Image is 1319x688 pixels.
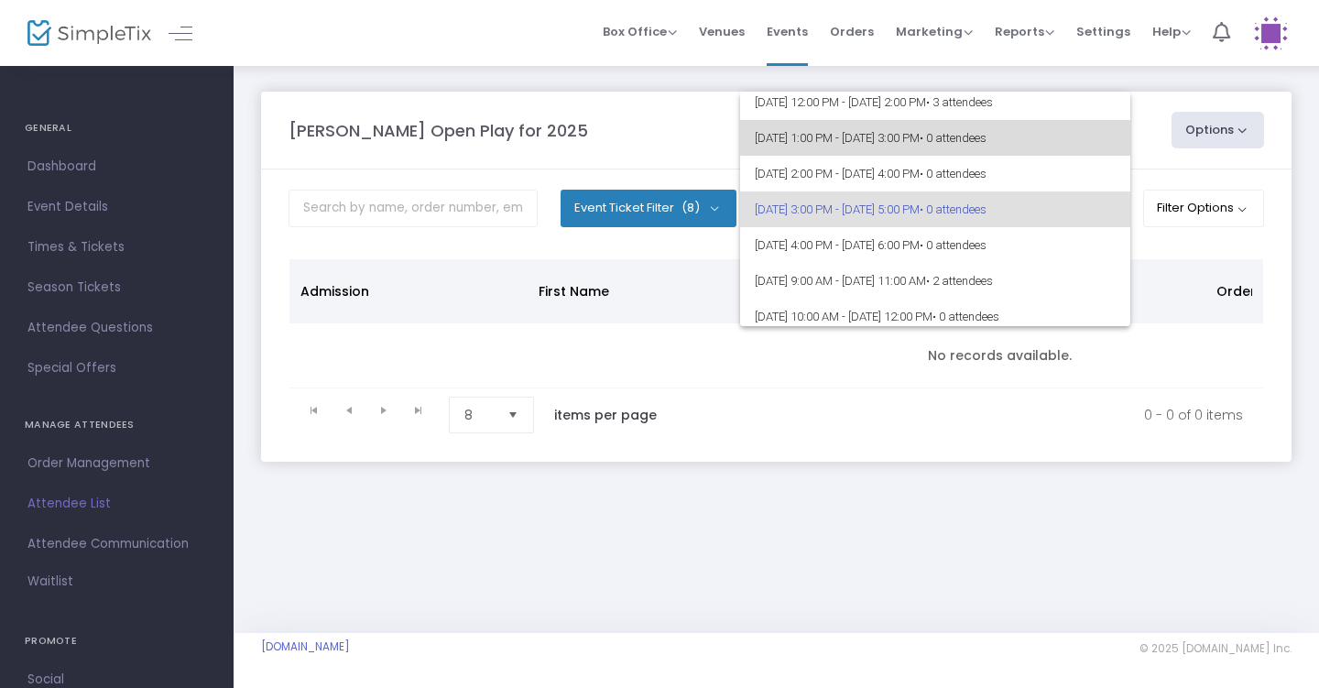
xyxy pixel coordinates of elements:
[926,95,993,109] span: • 3 attendees
[920,202,987,216] span: • 0 attendees
[755,84,1116,120] span: [DATE] 12:00 PM - [DATE] 2:00 PM
[926,274,993,288] span: • 2 attendees
[920,131,987,145] span: • 0 attendees
[755,227,1116,263] span: [DATE] 4:00 PM - [DATE] 6:00 PM
[755,156,1116,191] span: [DATE] 2:00 PM - [DATE] 4:00 PM
[755,120,1116,156] span: [DATE] 1:00 PM - [DATE] 3:00 PM
[755,299,1116,334] span: [DATE] 10:00 AM - [DATE] 12:00 PM
[755,263,1116,299] span: [DATE] 9:00 AM - [DATE] 11:00 AM
[920,238,987,252] span: • 0 attendees
[755,191,1116,227] span: [DATE] 3:00 PM - [DATE] 5:00 PM
[920,167,987,180] span: • 0 attendees
[932,310,999,323] span: • 0 attendees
